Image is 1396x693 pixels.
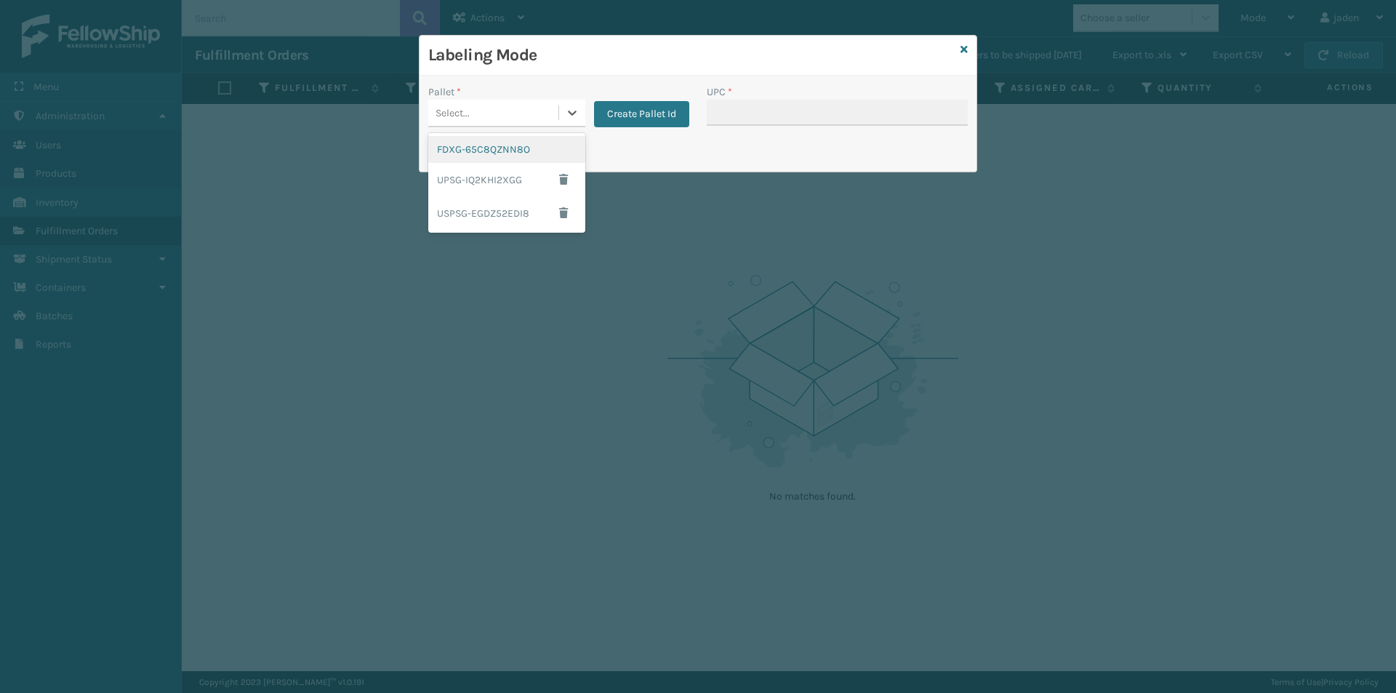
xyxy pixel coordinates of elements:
[428,163,585,196] div: UPSG-IQ2KHI2XGG
[707,84,732,100] label: UPC
[428,136,585,163] div: FDXG-65C8QZNN8O
[428,44,955,66] h3: Labeling Mode
[428,196,585,230] div: USPSG-EGDZ52EDI8
[594,101,689,127] button: Create Pallet Id
[436,105,470,121] div: Select...
[428,84,461,100] label: Pallet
